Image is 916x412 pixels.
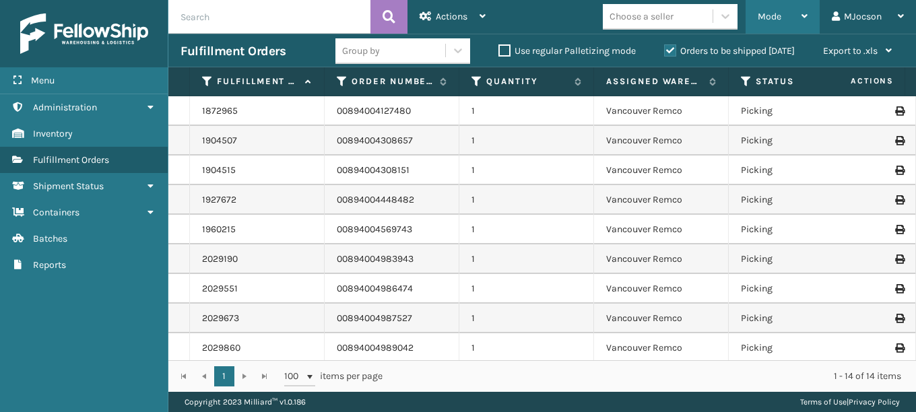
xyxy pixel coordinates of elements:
[33,233,67,244] span: Batches
[459,156,594,185] td: 1
[202,223,236,236] a: 1960215
[217,75,298,88] label: Fulfillment Order Id
[325,156,459,185] td: 00894004308151
[459,274,594,304] td: 1
[33,102,97,113] span: Administration
[202,252,238,266] a: 2029190
[325,96,459,126] td: 00894004127480
[20,13,148,54] img: logo
[594,304,729,333] td: Vancouver Remco
[202,312,239,325] a: 2029673
[33,128,73,139] span: Inventory
[606,75,702,88] label: Assigned Warehouse
[459,126,594,156] td: 1
[202,282,238,296] a: 2029551
[610,9,674,24] div: Choose a seller
[214,366,234,386] a: 1
[342,44,380,58] div: Group by
[486,75,568,88] label: Quantity
[202,164,236,177] a: 1904515
[895,136,903,145] i: Print Label
[459,215,594,244] td: 1
[895,343,903,353] i: Print Label
[436,11,467,22] span: Actions
[808,70,902,92] span: Actions
[895,106,903,116] i: Print Label
[594,96,729,126] td: Vancouver Remco
[325,274,459,304] td: 00894004986474
[33,180,104,192] span: Shipment Status
[729,304,863,333] td: Picking
[202,341,240,355] a: 2029860
[800,397,847,407] a: Terms of Use
[664,45,795,57] label: Orders to be shipped [DATE]
[284,366,383,386] span: items per page
[459,244,594,274] td: 1
[756,75,837,88] label: Status
[594,126,729,156] td: Vancouver Remco
[895,284,903,294] i: Print Label
[729,274,863,304] td: Picking
[729,126,863,156] td: Picking
[758,11,781,22] span: Mode
[33,154,109,166] span: Fulfillment Orders
[325,126,459,156] td: 00894004308657
[594,185,729,215] td: Vancouver Remco
[594,274,729,304] td: Vancouver Remco
[325,185,459,215] td: 00894004448482
[459,96,594,126] td: 1
[352,75,433,88] label: Order Number
[729,156,863,185] td: Picking
[325,215,459,244] td: 00894004569743
[33,259,66,271] span: Reports
[594,156,729,185] td: Vancouver Remco
[594,215,729,244] td: Vancouver Remco
[202,134,237,147] a: 1904507
[498,45,636,57] label: Use regular Palletizing mode
[401,370,901,383] div: 1 - 14 of 14 items
[459,304,594,333] td: 1
[284,370,304,383] span: 100
[823,45,878,57] span: Export to .xls
[594,244,729,274] td: Vancouver Remco
[729,244,863,274] td: Picking
[31,75,55,86] span: Menu
[459,333,594,363] td: 1
[594,333,729,363] td: Vancouver Remco
[202,193,236,207] a: 1927672
[185,392,306,412] p: Copyright 2023 Milliard™ v 1.0.186
[181,43,286,59] h3: Fulfillment Orders
[325,304,459,333] td: 00894004987527
[325,244,459,274] td: 00894004983943
[325,333,459,363] td: 00894004989042
[895,225,903,234] i: Print Label
[895,166,903,175] i: Print Label
[729,333,863,363] td: Picking
[800,392,900,412] div: |
[849,397,900,407] a: Privacy Policy
[729,96,863,126] td: Picking
[729,215,863,244] td: Picking
[895,254,903,264] i: Print Label
[202,104,238,118] a: 1872965
[33,207,79,218] span: Containers
[729,185,863,215] td: Picking
[895,195,903,205] i: Print Label
[895,314,903,323] i: Print Label
[459,185,594,215] td: 1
